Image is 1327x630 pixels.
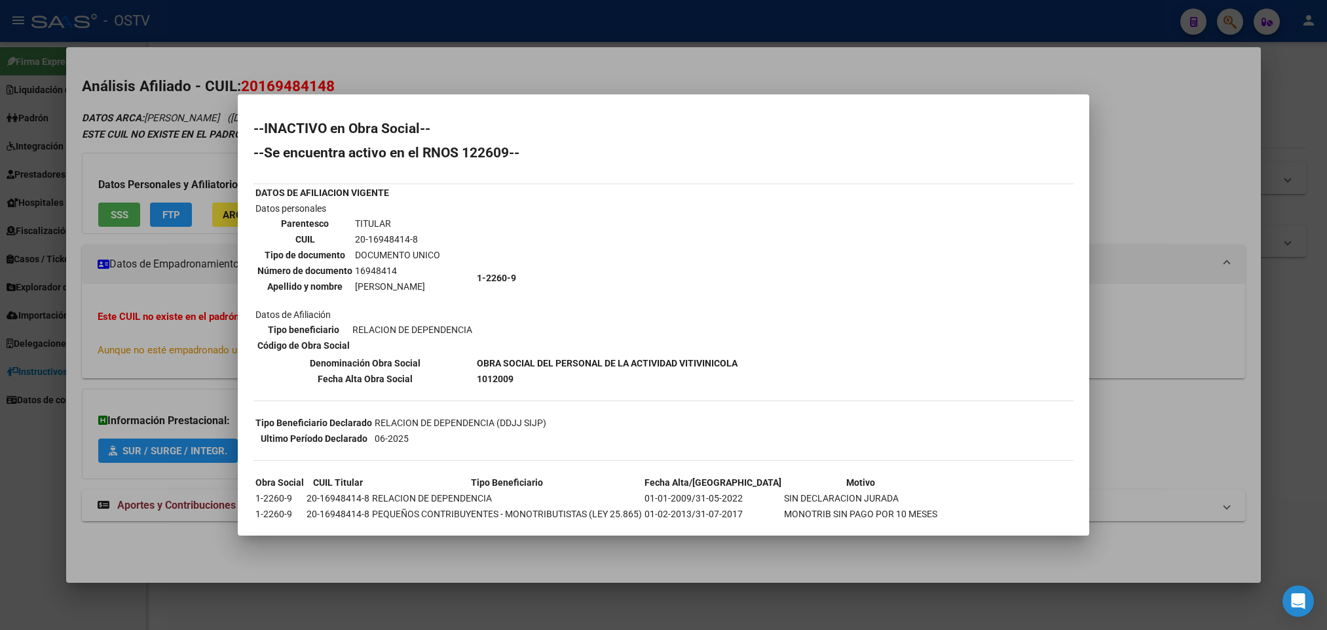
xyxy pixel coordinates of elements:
b: 1-2260-9 [477,273,516,283]
th: Ultimo Período Declarado [255,431,373,446]
td: 16948414 [354,264,441,278]
th: Tipo beneficiario [257,323,350,337]
b: 1012009 [477,374,514,384]
th: Denominación Obra Social [255,356,475,370]
td: [PERSON_NAME] [354,279,441,294]
td: TITULAR [354,216,441,231]
th: CUIL Titular [306,475,370,490]
td: 1-2260-9 [255,491,305,505]
th: Tipo de documento [257,248,353,262]
td: 01-01-2009/31-05-2022 [644,491,782,505]
b: OBRA SOCIAL DEL PERSONAL DE LA ACTIVIDAD VITIVINICOLA [477,358,738,368]
td: 20-16948414-8 [354,232,441,246]
th: Parentesco [257,216,353,231]
th: Obra Social [255,475,305,490]
td: PEQUEÑOS CONTRIBUYENTES - MONOTRIBUTISTAS (LEY 25.865) [371,507,643,521]
td: 06-2025 [374,431,547,446]
h2: --Se encuentra activo en el RNOS 122609-- [253,146,1074,159]
th: Apellido y nombre [257,279,353,294]
th: Tipo Beneficiario [371,475,643,490]
th: Fecha Alta/[GEOGRAPHIC_DATA] [644,475,782,490]
td: DOCUMENTO UNICO [354,248,441,262]
td: 20-16948414-8 [306,507,370,521]
td: 01-02-2013/31-07-2017 [644,507,782,521]
b: DATOS DE AFILIACION VIGENTE [255,187,389,198]
th: Motivo [783,475,938,490]
td: RELACION DE DEPENDENCIA [371,491,643,505]
td: SIN DECLARACION JURADA [783,491,938,505]
td: RELACION DE DEPENDENCIA (DDJJ SIJP) [374,416,547,430]
th: Número de documento [257,264,353,278]
td: MONOTRIB SIN PAGO POR 10 MESES [783,507,938,521]
h2: --INACTIVO en Obra Social-- [253,122,1074,135]
th: Tipo Beneficiario Declarado [255,416,373,430]
td: Datos personales Datos de Afiliación [255,201,475,355]
th: CUIL [257,232,353,246]
div: Open Intercom Messenger [1282,585,1314,617]
td: 1-2260-9 [255,507,305,521]
td: RELACION DE DEPENDENCIA [352,323,473,337]
th: Código de Obra Social [257,338,350,353]
th: Fecha Alta Obra Social [255,372,475,386]
td: 20-16948414-8 [306,491,370,505]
